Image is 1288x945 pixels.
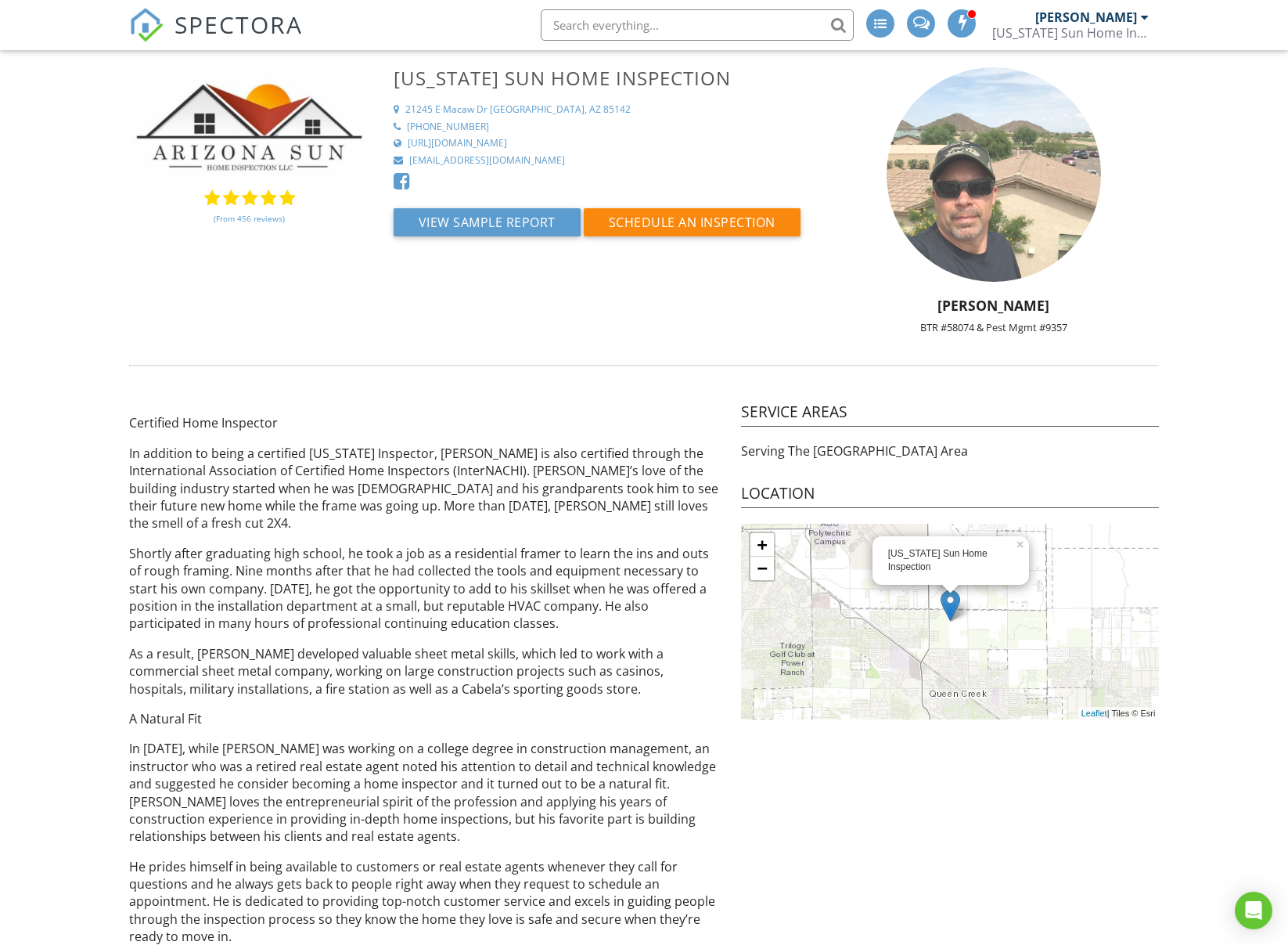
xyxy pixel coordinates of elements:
[394,218,584,236] a: View Sample Report
[129,545,722,633] p: Shortly after graduating high school, he took a job as a residential framer to learn the ins and ...
[541,9,854,41] input: Search everything...
[741,483,1160,508] h4: Location
[1078,707,1160,720] div: | Tiles © Esri
[584,218,801,236] a: Schedule an Inspection
[409,154,565,168] div: [EMAIL_ADDRESS][DOMAIN_NAME]
[408,137,507,150] div: [URL][DOMAIN_NAME]
[129,8,164,42] img: The Best Home Inspection Software - Spectora
[129,645,722,698] p: As a result, [PERSON_NAME] developed valuable sheet metal skills, which led to work with a commer...
[394,137,810,150] a: [URL][DOMAIN_NAME]
[818,298,1168,313] h5: [PERSON_NAME]
[888,547,1013,574] div: [US_STATE] Sun Home Inspection
[490,103,631,117] div: [GEOGRAPHIC_DATA], AZ 85142
[1081,709,1107,718] a: Leaflet
[407,121,489,134] div: [PHONE_NUMBER]
[741,442,1160,460] p: Serving The [GEOGRAPHIC_DATA] Area
[394,67,810,88] h3: [US_STATE] Sun Home Inspection
[750,533,774,557] a: Zoom in
[129,710,722,727] p: A Natural Fit
[394,154,810,168] a: [EMAIL_ADDRESS][DOMAIN_NAME]
[818,321,1168,334] div: BTR #58074 & Pest Mgmt #9357
[394,121,810,134] a: [PHONE_NUMBER]
[1235,892,1272,929] div: Open Intercom Messenger
[394,208,581,236] button: View Sample Report
[1015,536,1029,547] a: ×
[129,740,722,845] p: In [DATE], while [PERSON_NAME] was working on a college degree in construction management, an ins...
[741,402,1160,427] h4: Service Areas
[129,414,722,431] p: Certified Home Inspector
[1035,9,1137,25] div: [PERSON_NAME]
[129,67,370,182] img: Screen_Shot_2018-12-07_at_10.02.42_AM.png
[584,208,801,236] button: Schedule an Inspection
[405,103,487,117] div: 21245 E Macaw Dr
[174,8,303,41] span: SPECTORA
[214,205,285,232] a: (From 456 reviews)
[129,21,303,54] a: SPECTORA
[992,25,1149,41] div: Arizona Sun Home Inspection
[750,557,774,580] a: Zoom out
[129,445,722,532] p: In addition to being a certified [US_STATE] Inspector, [PERSON_NAME] is also certified through th...
[887,67,1101,282] img: rodney_prof.jpg
[394,103,810,117] a: 21245 E Macaw Dr [GEOGRAPHIC_DATA], AZ 85142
